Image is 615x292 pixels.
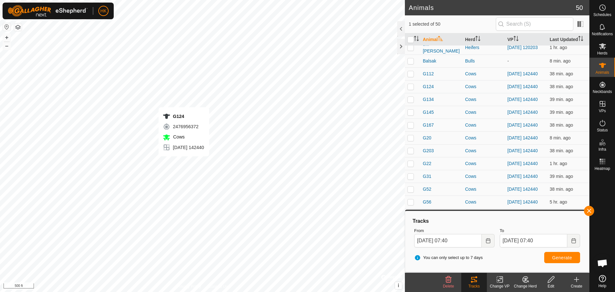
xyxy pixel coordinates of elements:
span: Sep 17, 2025, 7:33 AM [550,58,570,63]
button: + [3,34,11,41]
span: G112 [423,71,434,77]
span: Sep 17, 2025, 6:32 AM [550,161,567,166]
span: Sep 17, 2025, 7:02 AM [550,174,573,179]
th: Herd [463,33,505,46]
div: Cows [465,71,502,77]
button: Reset Map [3,23,11,31]
th: Last Updated [547,33,589,46]
p-sorticon: Activate to sort [513,37,519,42]
span: Status [597,128,608,132]
span: Sep 17, 2025, 7:02 AM [550,148,573,153]
a: [DATE] 142440 [507,122,538,128]
div: Cows [465,173,502,180]
span: G124 [423,83,434,90]
span: Sep 17, 2025, 2:32 AM [550,199,567,204]
span: Balsak [423,58,436,64]
span: Sep 17, 2025, 7:02 AM [550,122,573,128]
span: Generate [552,255,572,260]
span: G52 [423,186,431,193]
div: Change VP [487,283,512,289]
span: G56 [423,199,431,205]
div: Cows [465,96,502,103]
span: You can only select up to 7 days [414,254,483,261]
span: Help [598,284,606,288]
div: Cows [465,199,502,205]
div: Bulls [465,58,502,64]
a: [DATE] 142440 [507,71,538,76]
span: Cows [172,134,185,139]
a: Contact Us [209,284,228,289]
span: G167 [423,122,434,129]
a: [DATE] 142440 [507,97,538,102]
div: Cows [465,109,502,116]
div: Cows [465,160,502,167]
span: HK [100,8,106,14]
a: [DATE] 142440 [507,110,538,115]
div: Cows [465,122,502,129]
a: [DATE] 142440 [507,174,538,179]
button: Choose Date [482,234,495,247]
span: Notifications [592,32,613,36]
div: Cows [465,186,502,193]
span: 1 selected of 50 [409,21,496,28]
div: Heifers [465,44,502,51]
div: Create [564,283,589,289]
span: G20 [423,135,431,141]
button: Generate [544,252,580,263]
span: Sep 17, 2025, 7:02 AM [550,187,573,192]
div: Edit [538,283,564,289]
span: 50 [576,3,583,13]
span: G203 [423,147,434,154]
div: 2476956372 [163,123,204,130]
span: Neckbands [593,90,612,94]
span: Sep 17, 2025, 7:02 AM [550,97,573,102]
span: G31 [423,173,431,180]
button: – [3,42,11,50]
a: Help [590,272,615,290]
div: Cows [465,147,502,154]
app-display-virtual-paddock-transition: - [507,58,509,63]
span: Sep 17, 2025, 7:03 AM [550,84,573,89]
span: Infra [598,147,606,151]
a: [DATE] 142440 [507,199,538,204]
span: Sep 17, 2025, 7:02 AM [550,110,573,115]
a: [DATE] 120203 [507,45,538,50]
div: Tracks [461,283,487,289]
span: Heatmap [594,167,610,171]
button: i [395,282,402,289]
span: Sep 17, 2025, 7:02 AM [550,71,573,76]
a: [DATE] 142440 [507,187,538,192]
span: Schedules [593,13,611,17]
label: From [414,228,495,234]
span: Sep 17, 2025, 6:32 AM [550,45,567,50]
button: Choose Date [567,234,580,247]
span: Herds [597,51,607,55]
h2: Animals [409,4,576,12]
th: VP [505,33,547,46]
a: Privacy Policy [177,284,201,289]
span: G134 [423,96,434,103]
span: Animals [595,71,609,74]
a: [DATE] 142440 [507,161,538,166]
span: VPs [599,109,606,113]
div: [DATE] 142440 [163,144,204,151]
div: Open chat [593,254,612,273]
p-sorticon: Activate to sort [578,37,583,42]
div: Cows [465,135,502,141]
th: Animal [420,33,463,46]
a: [DATE] 142440 [507,148,538,153]
a: [DATE] 142440 [507,84,538,89]
p-sorticon: Activate to sort [414,37,419,42]
button: Map Layers [14,23,22,31]
span: G145 [423,109,434,116]
a: [DATE] 142440 [507,135,538,140]
p-sorticon: Activate to sort [438,37,443,42]
div: G124 [163,113,204,120]
span: G22 [423,160,431,167]
input: Search (S) [496,17,573,31]
span: 9M-[PERSON_NAME] [423,41,460,54]
span: i [398,283,399,288]
div: Change Herd [512,283,538,289]
span: Sep 17, 2025, 7:32 AM [550,135,570,140]
img: Gallagher Logo [8,5,88,17]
